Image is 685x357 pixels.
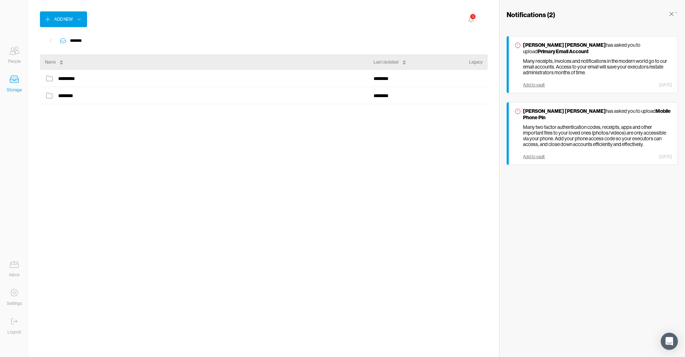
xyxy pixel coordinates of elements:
[374,59,399,66] div: Last Updated
[661,333,678,350] div: Open Intercom Messenger
[523,42,606,48] strong: [PERSON_NAME] [PERSON_NAME]
[523,124,672,147] p: Many two factor authentication codes, receipts, apps and other important files to your loved ones...
[469,59,483,66] div: Legacy
[470,14,476,19] div: 2
[8,58,21,65] div: People
[507,10,555,19] h3: Notifications ( 2 )
[523,108,606,114] strong: [PERSON_NAME] [PERSON_NAME]
[523,82,545,87] div: Add to vault
[54,16,73,23] div: Add New
[45,59,56,66] div: Name
[7,300,22,307] div: Settings
[7,86,22,94] div: Storage
[523,108,672,121] p: has asked you to upload
[523,58,672,75] p: Many receipts, invoices and notifications in the modern world go to our email accounts. Access to...
[659,82,672,87] div: [DATE]
[523,154,545,159] div: Add to vault
[40,11,87,27] button: Add New
[9,271,20,278] div: Inbox
[659,154,672,159] div: [DATE]
[538,48,589,55] strong: Primary Email Account
[7,328,21,336] div: Logout
[523,108,671,121] strong: Mobile Phone Pin
[523,42,672,55] p: has asked you to upload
